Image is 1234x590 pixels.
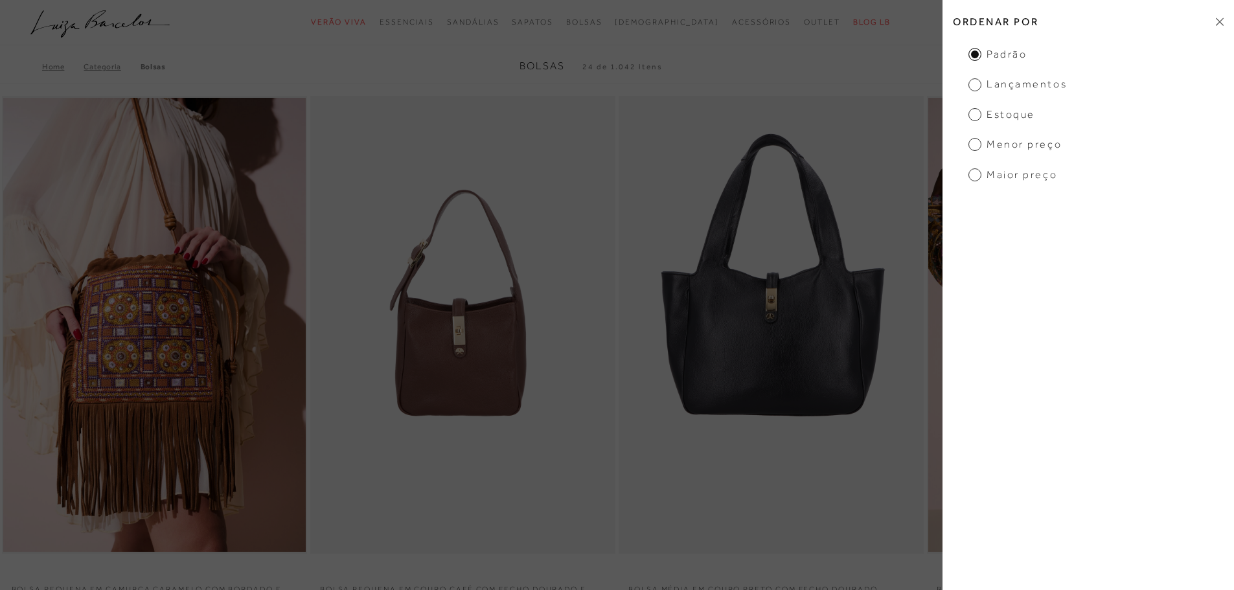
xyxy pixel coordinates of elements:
[732,17,791,27] span: Acessórios
[42,62,84,71] a: Home
[566,10,602,34] a: noSubCategoriesText
[928,98,1231,552] a: BOLSA MÉDIA CARAMELO EM COURO COM APLICAÇÃO DE FRANJAS E ALÇA TRAMADA BOLSA MÉDIA CARAMELO EM COU...
[804,10,840,34] a: noSubCategoriesText
[312,98,614,552] img: BOLSA PEQUENA EM COURO CAFÉ COM FECHO DOURADO E ALÇA REGULÁVEL
[311,17,367,27] span: Verão Viva
[380,10,434,34] a: noSubCategoriesText
[512,17,553,27] span: Sapatos
[141,62,166,71] a: Bolsas
[582,62,663,71] span: 24 de 1.042 itens
[968,108,1035,122] span: Estoque
[804,17,840,27] span: Outlet
[968,137,1062,152] span: Menor preço
[928,98,1231,552] img: BOLSA MÉDIA CARAMELO EM COURO COM APLICAÇÃO DE FRANJAS E ALÇA TRAMADA
[84,62,140,71] a: Categoria
[520,60,565,72] span: Bolsas
[380,17,434,27] span: Essenciais
[853,17,891,27] span: BLOG LB
[447,10,499,34] a: noSubCategoriesText
[512,10,553,34] a: noSubCategoriesText
[943,6,1234,37] h2: Ordenar por
[968,77,1067,91] span: Lançamentos
[3,98,306,552] a: BOLSA PEQUENA EM CAMURÇA CARAMELO COM BORDADO E FRANJAS BOLSA PEQUENA EM CAMURÇA CARAMELO COM BOR...
[853,10,891,34] a: BLOG LB
[968,168,1057,182] span: Maior preço
[968,47,1027,62] span: Padrão
[732,10,791,34] a: noSubCategoriesText
[447,17,499,27] span: Sandálias
[3,98,306,552] img: BOLSA PEQUENA EM CAMURÇA CARAMELO COM BORDADO E FRANJAS
[620,98,922,552] a: BOLSA MÉDIA EM COURO PRETO COM FECHO DOURADO BOLSA MÉDIA EM COURO PRETO COM FECHO DOURADO
[615,17,719,27] span: [DEMOGRAPHIC_DATA]
[311,10,367,34] a: noSubCategoriesText
[615,10,719,34] a: noSubCategoriesText
[566,17,602,27] span: Bolsas
[312,98,614,552] a: BOLSA PEQUENA EM COURO CAFÉ COM FECHO DOURADO E ALÇA REGULÁVEL BOLSA PEQUENA EM COURO CAFÉ COM FE...
[620,98,922,552] img: BOLSA MÉDIA EM COURO PRETO COM FECHO DOURADO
